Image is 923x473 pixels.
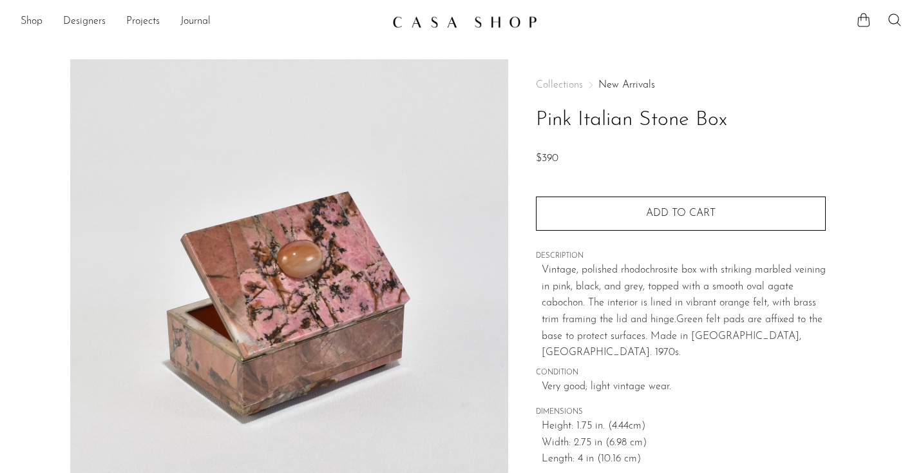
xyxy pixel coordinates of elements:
[542,451,826,468] span: Length: 4 in (10.16 cm)
[536,407,826,418] span: DIMENSIONS
[542,379,826,396] span: Very good; light vintage wear.
[646,208,716,218] span: Add to cart
[536,367,826,379] span: CONDITION
[536,80,826,90] nav: Breadcrumbs
[21,14,43,30] a: Shop
[536,251,826,262] span: DESCRIPTION
[21,11,382,33] nav: Desktop navigation
[126,14,160,30] a: Projects
[536,104,826,137] h1: Pink Italian Stone Box
[598,80,655,90] a: New Arrivals
[542,262,826,362] p: Vintage, polished rhodochrosite box with striking marbled veining in pink, black, and grey, toppe...
[536,197,826,230] button: Add to cart
[542,435,826,452] span: Width: 2.75 in (6.98 cm)
[536,80,583,90] span: Collections
[63,14,106,30] a: Designers
[542,418,826,435] span: Height: 1.75 in. (4.44cm)
[536,153,558,164] span: $390
[21,11,382,33] ul: NEW HEADER MENU
[180,14,211,30] a: Journal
